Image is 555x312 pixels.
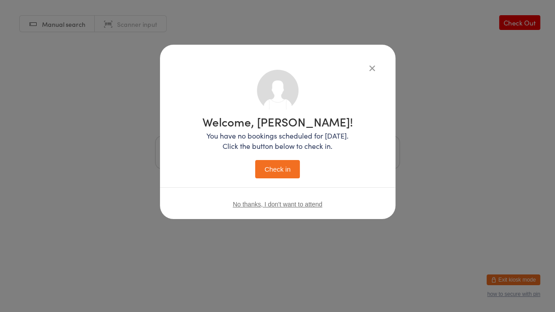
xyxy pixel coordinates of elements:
button: No thanks, I don't want to attend [233,201,322,208]
img: no_photo.png [257,70,299,111]
h1: Welcome, [PERSON_NAME]! [202,116,353,127]
p: You have no bookings scheduled for [DATE]. Click the button below to check in. [202,131,353,151]
button: Check in [255,160,300,178]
